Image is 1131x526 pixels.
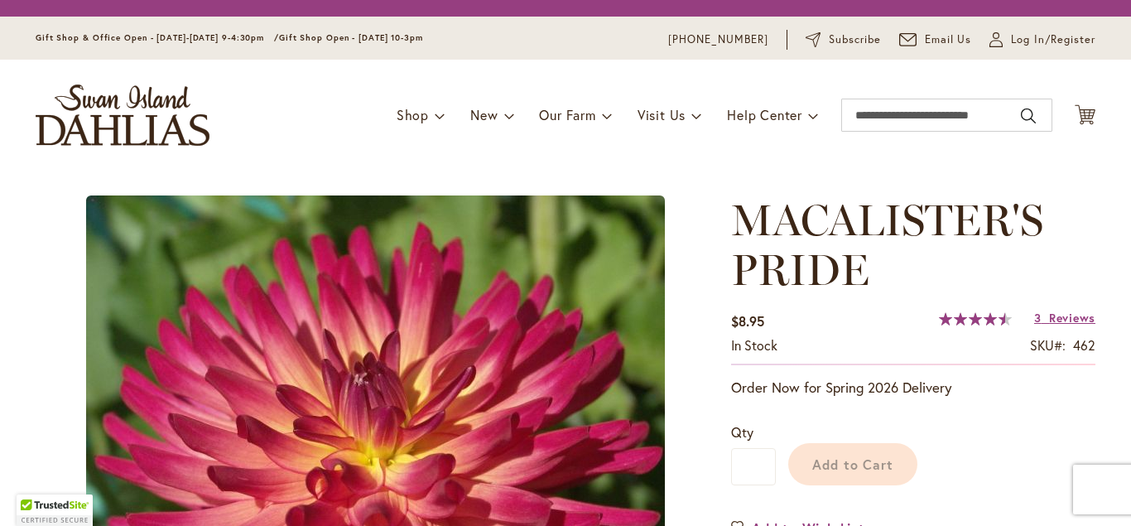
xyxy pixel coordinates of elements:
div: Availability [731,336,777,355]
span: In stock [731,336,777,354]
iframe: Launch Accessibility Center [12,467,59,514]
p: Order Now for Spring 2026 Delivery [731,378,1095,398]
a: Log In/Register [989,31,1095,48]
a: Email Us [899,31,972,48]
span: Shop [397,106,429,123]
span: Email Us [925,31,972,48]
div: 91% [939,312,1012,326]
a: 3 Reviews [1034,310,1095,326]
span: 3 [1034,310,1042,326]
span: Gift Shop & Office Open - [DATE]-[DATE] 9-4:30pm / [36,32,279,43]
span: Subscribe [829,31,881,48]
span: Our Farm [539,106,595,123]
span: New [470,106,498,123]
span: Log In/Register [1011,31,1095,48]
span: $8.95 [731,312,764,330]
span: Gift Shop Open - [DATE] 10-3pm [279,32,423,43]
span: Help Center [727,106,802,123]
strong: SKU [1030,336,1066,354]
span: Visit Us [638,106,686,123]
span: Qty [731,423,753,441]
a: [PHONE_NUMBER] [668,31,768,48]
button: Search [1021,103,1036,129]
a: Subscribe [806,31,881,48]
a: store logo [36,84,209,146]
span: MACALISTER'S PRIDE [731,194,1043,296]
div: 462 [1073,336,1095,355]
span: Reviews [1049,310,1095,326]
